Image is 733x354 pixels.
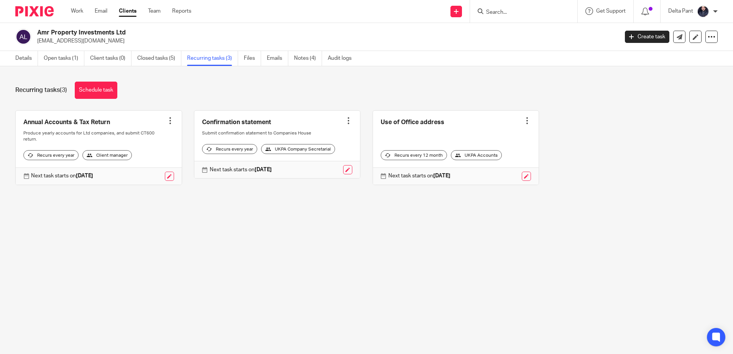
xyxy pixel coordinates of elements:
[433,173,450,179] strong: [DATE]
[23,150,79,160] div: Recurs every year
[15,51,38,66] a: Details
[388,172,450,180] p: Next task starts on
[31,172,93,180] p: Next task starts on
[187,51,238,66] a: Recurring tasks (3)
[148,7,161,15] a: Team
[668,7,693,15] p: Delta Pant
[202,144,257,154] div: Recurs every year
[15,29,31,45] img: svg%3E
[95,7,107,15] a: Email
[71,7,83,15] a: Work
[90,51,131,66] a: Client tasks (0)
[625,31,669,43] a: Create task
[485,9,554,16] input: Search
[255,167,272,172] strong: [DATE]
[15,86,67,94] h1: Recurring tasks
[119,7,136,15] a: Clients
[244,51,261,66] a: Files
[294,51,322,66] a: Notes (4)
[210,166,272,174] p: Next task starts on
[596,8,626,14] span: Get Support
[60,87,67,93] span: (3)
[37,29,498,37] h2: Amr Property Investments Ltd
[37,37,613,45] p: [EMAIL_ADDRESS][DOMAIN_NAME]
[261,144,335,154] div: UKPA Company Secretarial
[451,150,502,160] div: UKPA Accounts
[172,7,191,15] a: Reports
[15,6,54,16] img: Pixie
[137,51,181,66] a: Closed tasks (5)
[697,5,709,18] img: dipesh-min.jpg
[381,150,447,160] div: Recurs every 12 month
[75,82,117,99] a: Schedule task
[76,173,93,179] strong: [DATE]
[82,150,132,160] div: Client manager
[328,51,357,66] a: Audit logs
[267,51,288,66] a: Emails
[44,51,84,66] a: Open tasks (1)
